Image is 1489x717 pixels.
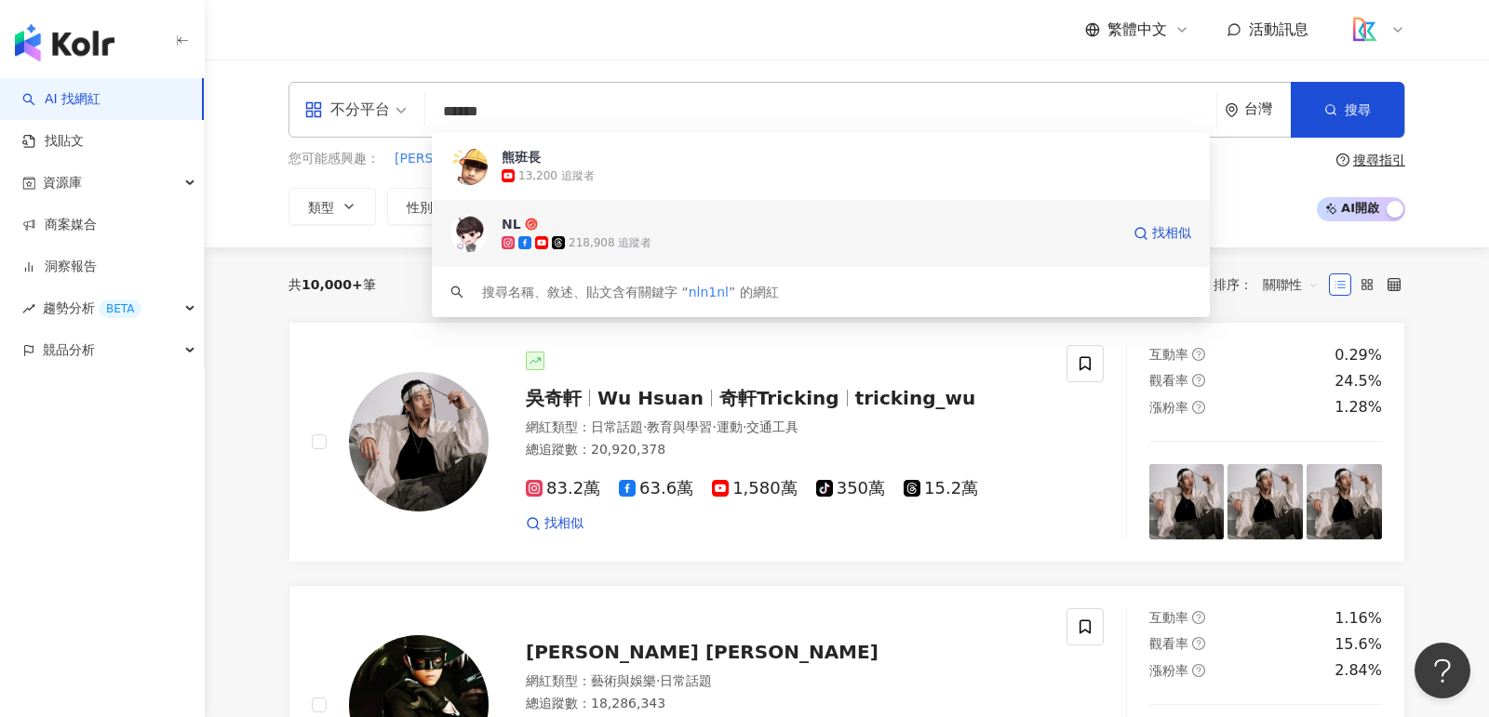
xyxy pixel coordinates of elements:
div: 15.6% [1335,634,1382,655]
img: post-image [1307,464,1382,539]
span: 15.2萬 [904,479,978,498]
span: · [656,673,660,688]
span: 互動率 [1149,347,1188,362]
span: · [712,419,716,434]
a: 商案媒合 [22,216,97,234]
button: [PERSON_NAME] [394,149,503,169]
span: appstore [304,100,323,119]
button: 性別 [387,188,475,225]
div: 共 筆 [288,277,376,292]
a: 找貼文 [22,132,84,151]
span: question-circle [1192,348,1205,361]
a: 洞察報告 [22,258,97,276]
img: logo_koodata.png [1347,12,1382,47]
div: 1.28% [1335,397,1382,418]
span: 吳奇軒 [526,387,582,409]
span: 83.2萬 [526,479,600,498]
div: 不分平台 [304,95,390,125]
span: 觀看率 [1149,636,1188,651]
span: 運動 [717,419,743,434]
span: [PERSON_NAME] [395,150,503,168]
span: Wu Hsuan [597,387,704,409]
span: 找相似 [1152,224,1191,243]
span: 競品分析 [43,329,95,371]
div: 1.16% [1335,608,1382,629]
span: 10,000+ [302,277,363,292]
span: question-circle [1192,374,1205,387]
div: 搜尋指引 [1353,153,1405,167]
span: 類型 [308,200,334,215]
button: 類型 [288,188,376,225]
div: 24.5% [1335,371,1382,392]
span: 搜尋 [1345,102,1371,117]
span: tricking_wu [855,387,976,409]
span: 觀看率 [1149,373,1188,388]
div: 總追蹤數 ： 20,920,378 [526,441,1044,459]
span: 63.6萬 [619,479,693,498]
div: 網紅類型 ： [526,672,1044,691]
div: 218,908 追蹤者 [569,235,651,251]
span: 漲粉率 [1149,400,1188,415]
span: 活動訊息 [1249,20,1308,38]
span: 1,580萬 [712,479,798,498]
button: 搜尋 [1291,82,1404,138]
div: 排序： [1214,270,1329,299]
img: logo [15,24,114,61]
div: 13,200 追蹤者 [518,168,595,184]
span: rise [22,302,35,315]
span: 日常話題 [591,419,643,434]
span: question-circle [1336,153,1349,166]
span: question-circle [1192,611,1205,624]
span: 互動率 [1149,610,1188,625]
span: 交通工具 [746,419,798,434]
a: 找相似 [526,514,584,533]
span: · [643,419,647,434]
span: [PERSON_NAME] [PERSON_NAME] [526,641,879,663]
span: question-circle [1192,401,1205,414]
span: 繁體中文 [1107,20,1167,40]
span: 藝術與娛樂 [591,673,656,688]
span: 奇軒Tricking [719,387,839,409]
iframe: Help Scout Beacon - Open [1415,643,1470,698]
span: environment [1225,103,1239,117]
div: 總追蹤數 ： 18,286,343 [526,695,1044,713]
span: 您可能感興趣： [288,150,380,168]
span: 350萬 [816,479,885,498]
span: 性別 [407,200,433,215]
img: KOL Avatar [450,215,488,252]
span: question-circle [1192,664,1205,677]
div: 0.29% [1335,345,1382,365]
div: 熊班長 [502,148,541,166]
span: 教育與學習 [647,419,712,434]
span: 關聯性 [1263,270,1319,299]
a: KOL Avatar吳奇軒Wu Hsuan奇軒Trickingtricking_wu網紅類型：日常話題·教育與學習·運動·交通工具總追蹤數：20,920,37883.2萬63.6萬1,580萬3... [288,322,1405,563]
div: 2.84% [1335,660,1382,681]
span: search [450,285,463,299]
img: KOL Avatar [450,148,488,185]
div: BETA [99,299,141,318]
span: 資源庫 [43,162,82,204]
a: 找相似 [1134,215,1191,252]
div: NL [502,215,521,233]
span: 漲粉率 [1149,663,1188,678]
a: searchAI 找網紅 [22,90,101,109]
span: 日常話題 [660,673,712,688]
div: 台灣 [1244,101,1291,117]
span: 找相似 [544,514,584,533]
span: 趨勢分析 [43,287,141,329]
img: post-image [1227,464,1303,539]
span: · [743,419,746,434]
div: 搜尋名稱、敘述、貼文含有關鍵字 “ ” 的網紅 [482,282,779,302]
span: nln1nl [689,285,729,299]
span: question-circle [1192,637,1205,650]
img: post-image [1149,464,1225,539]
img: KOL Avatar [349,372,489,511]
div: 網紅類型 ： [526,418,1044,437]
